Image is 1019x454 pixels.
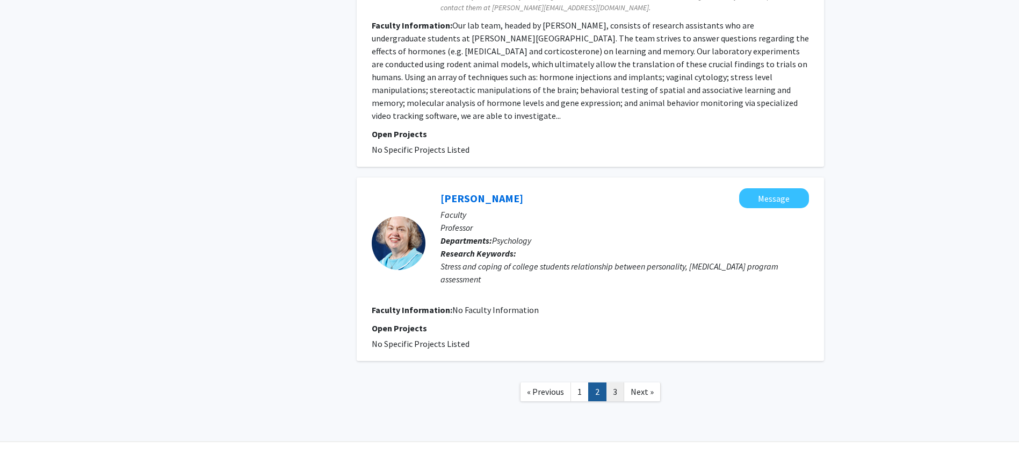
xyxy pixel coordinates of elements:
[372,304,452,315] b: Faculty Information:
[492,235,531,246] span: Psychology
[588,382,606,401] a: 2
[520,382,571,401] a: Previous
[372,322,809,335] p: Open Projects
[372,20,452,31] b: Faculty Information:
[440,260,809,286] div: Stress and coping of college students relationship between personality, [MEDICAL_DATA] program as...
[606,382,624,401] a: 3
[570,382,589,401] a: 1
[440,235,492,246] b: Departments:
[372,20,809,121] fg-read-more: Our lab team, headed by [PERSON_NAME], consists of research assistants who are undergraduate stud...
[452,304,539,315] span: No Faculty Information
[631,386,654,397] span: Next »
[357,372,824,415] nav: Page navigation
[372,144,469,155] span: No Specific Projects Listed
[624,382,661,401] a: Next
[527,386,564,397] span: « Previous
[372,338,469,349] span: No Specific Projects Listed
[440,221,809,234] p: Professor
[372,127,809,140] p: Open Projects
[739,188,809,208] button: Message Dorothy Doolittle
[8,406,46,446] iframe: Chat
[440,191,523,205] a: [PERSON_NAME]
[440,248,516,259] b: Research Keywords:
[440,208,809,221] p: Faculty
